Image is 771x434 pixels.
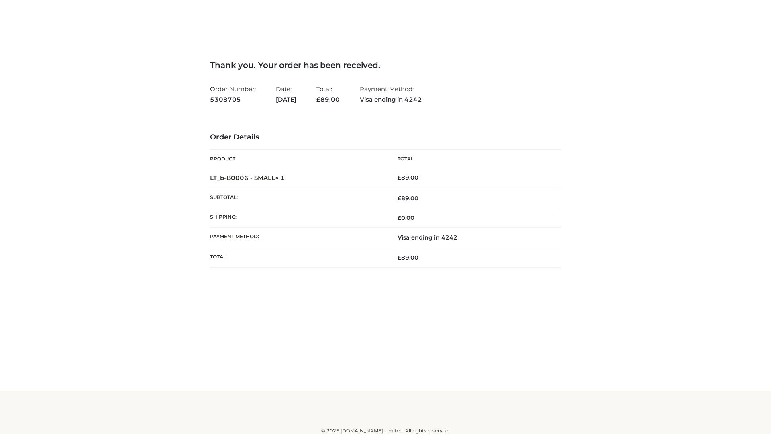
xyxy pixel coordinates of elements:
strong: × 1 [275,174,285,182]
span: £ [398,194,401,202]
li: Payment Method: [360,82,422,106]
th: Product [210,150,385,168]
span: £ [398,254,401,261]
span: 89.00 [398,254,418,261]
span: £ [398,214,401,221]
bdi: 89.00 [398,174,418,181]
td: Visa ending in 4242 [385,228,561,248]
li: Total: [316,82,340,106]
h3: Thank you. Your order has been received. [210,60,561,70]
h3: Order Details [210,133,561,142]
span: 89.00 [398,194,418,202]
strong: 5308705 [210,94,256,105]
th: Payment method: [210,228,385,248]
strong: [DATE] [276,94,296,105]
th: Shipping: [210,208,385,228]
li: Date: [276,82,296,106]
span: 89.00 [316,96,340,103]
li: Order Number: [210,82,256,106]
strong: LT_b-B0006 - SMALL [210,174,285,182]
span: £ [316,96,320,103]
span: £ [398,174,401,181]
strong: Visa ending in 4242 [360,94,422,105]
th: Total [385,150,561,168]
th: Subtotal: [210,188,385,208]
bdi: 0.00 [398,214,414,221]
th: Total: [210,248,385,267]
